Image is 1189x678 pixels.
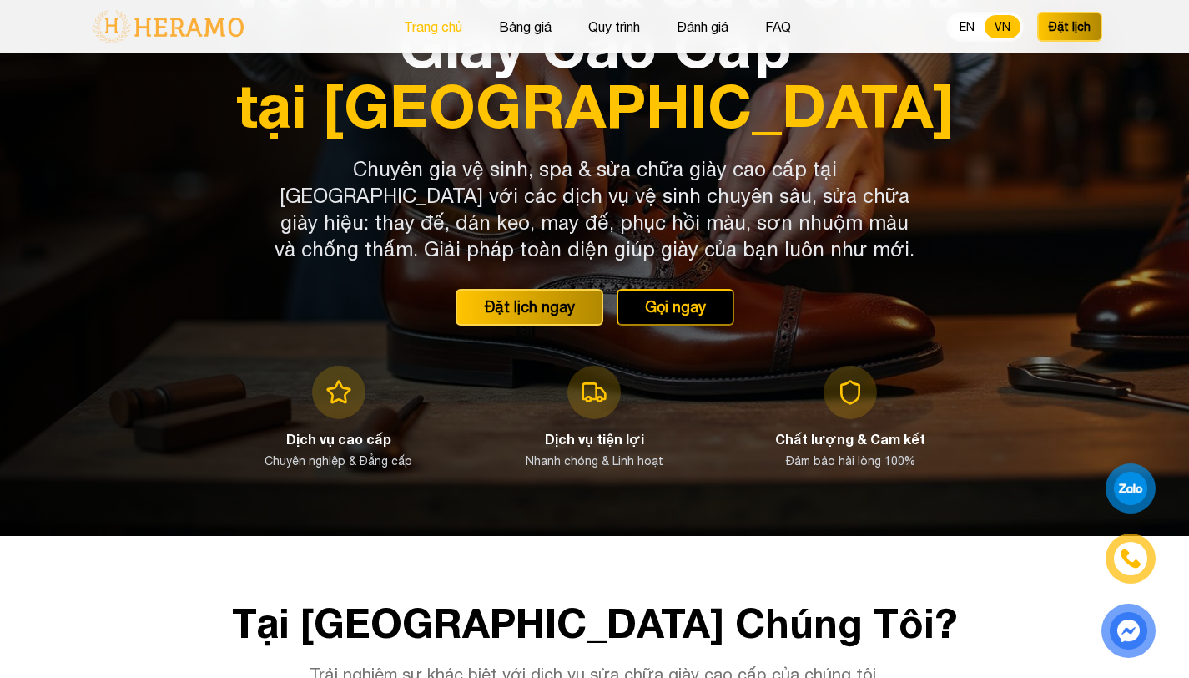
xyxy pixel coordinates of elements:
[950,15,985,38] button: EN
[545,429,644,449] h3: Dịch vụ tiện lợi
[760,16,796,38] button: FAQ
[775,429,925,449] h3: Chất lượng & Cam kết
[286,429,391,449] h3: Dịch vụ cao cấp
[1037,12,1102,42] button: Đặt lịch
[617,289,734,326] button: Gọi ngay
[88,9,249,44] img: logo-with-text.png
[1121,549,1141,569] img: phone-icon
[399,16,467,38] button: Trang chủ
[985,15,1020,38] button: VN
[265,453,412,469] p: Chuyên nghiệp & Đẳng cấp
[456,289,603,326] button: Đặt lịch ngay
[88,603,1102,643] h2: Tại [GEOGRAPHIC_DATA] Chúng Tôi?
[275,155,915,262] p: Chuyên gia vệ sinh, spa & sửa chữa giày cao cấp tại [GEOGRAPHIC_DATA] với các dịch vụ vệ sinh chu...
[1108,536,1153,581] a: phone-icon
[221,75,969,135] span: tại [GEOGRAPHIC_DATA]
[672,16,733,38] button: Đánh giá
[583,16,645,38] button: Quy trình
[494,16,557,38] button: Bảng giá
[526,453,663,469] p: Nhanh chóng & Linh hoạt
[786,453,915,469] p: Đảm bảo hài lòng 100%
